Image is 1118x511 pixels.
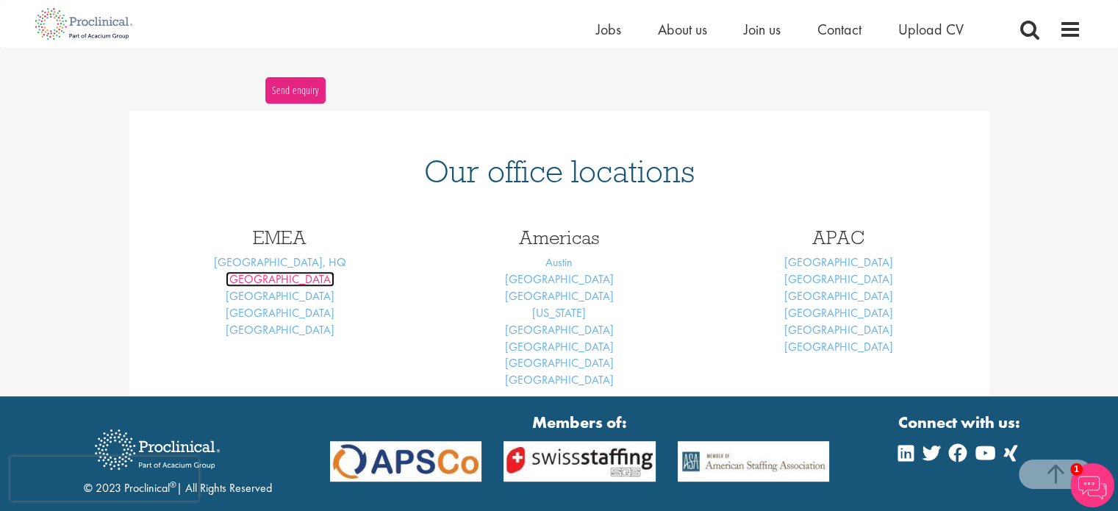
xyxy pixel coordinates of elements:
[545,254,573,270] a: Austin
[784,288,893,304] a: [GEOGRAPHIC_DATA]
[532,305,586,321] a: [US_STATE]
[151,155,967,187] h1: Our office locations
[505,339,614,354] a: [GEOGRAPHIC_DATA]
[226,288,334,304] a: [GEOGRAPHIC_DATA]
[214,254,346,270] a: [GEOGRAPHIC_DATA], HQ
[151,228,409,247] h3: EMEA
[784,305,893,321] a: [GEOGRAPHIC_DATA]
[505,372,614,387] a: [GEOGRAPHIC_DATA]
[319,441,493,482] img: APSCo
[784,254,893,270] a: [GEOGRAPHIC_DATA]
[817,20,861,39] a: Contact
[898,20,964,39] a: Upload CV
[784,339,893,354] a: [GEOGRAPHIC_DATA]
[505,271,614,287] a: [GEOGRAPHIC_DATA]
[84,419,231,480] img: Proclinical Recruitment
[226,305,334,321] a: [GEOGRAPHIC_DATA]
[226,322,334,337] a: [GEOGRAPHIC_DATA]
[505,288,614,304] a: [GEOGRAPHIC_DATA]
[505,322,614,337] a: [GEOGRAPHIC_DATA]
[1070,463,1083,476] span: 1
[10,457,198,501] iframe: reCAPTCHA
[492,441,667,482] img: APSCo
[710,228,967,247] h3: APAC
[330,411,830,434] strong: Members of:
[431,228,688,247] h3: Americas
[784,322,893,337] a: [GEOGRAPHIC_DATA]
[898,411,1023,434] strong: Connect with us:
[505,355,614,371] a: [GEOGRAPHIC_DATA]
[271,82,319,99] span: Send enquiry
[784,271,893,287] a: [GEOGRAPHIC_DATA]
[658,20,707,39] a: About us
[596,20,621,39] a: Jobs
[226,271,334,287] a: [GEOGRAPHIC_DATA]
[1070,463,1114,507] img: Chatbot
[744,20,781,39] a: Join us
[667,441,841,482] img: APSCo
[265,77,326,104] button: Send enquiry
[84,418,272,497] div: © 2023 Proclinical | All Rights Reserved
